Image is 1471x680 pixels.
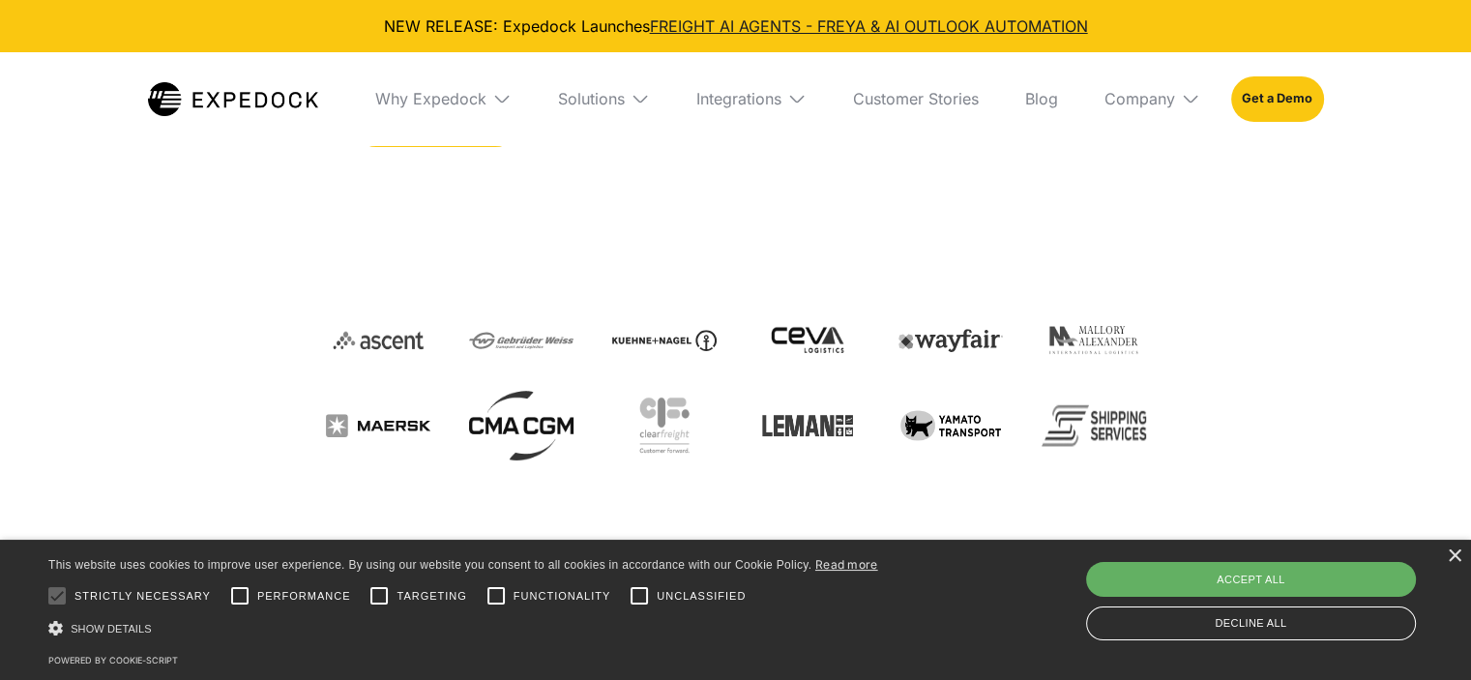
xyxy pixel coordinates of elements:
a: Powered by cookie-script [48,655,178,665]
span: This website uses cookies to improve user experience. By using our website you consent to all coo... [48,558,811,572]
div: Integrations [696,89,781,108]
a: FREIGHT AI AGENTS - FREYA & AI OUTLOOK AUTOMATION [650,16,1088,36]
span: Strictly necessary [74,588,211,605]
div: Accept all [1086,562,1416,597]
div: NEW RELEASE: Expedock Launches [15,15,1456,37]
div: Solutions [543,52,665,145]
div: Why Expedock [360,52,527,145]
div: Close [1447,549,1461,564]
span: Functionality [514,588,610,605]
span: Show details [71,623,152,635]
div: Why Expedock [375,89,486,108]
a: Customer Stories [838,52,994,145]
iframe: Chat Widget [1374,587,1471,680]
a: Get a Demo [1231,76,1323,121]
div: Company [1089,52,1216,145]
span: Unclassified [657,588,746,605]
div: Integrations [681,52,822,145]
a: Blog [1010,52,1074,145]
div: Decline all [1086,606,1416,640]
div: Solutions [558,89,625,108]
div: Show details [48,618,878,638]
span: Targeting [397,588,466,605]
span: Performance [257,588,351,605]
a: Read more [815,557,878,572]
div: Company [1104,89,1175,108]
